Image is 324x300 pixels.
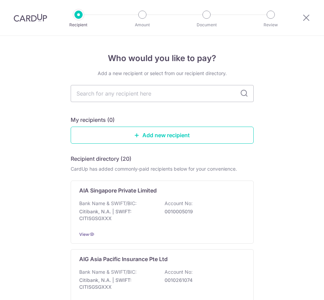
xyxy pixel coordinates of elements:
[71,166,254,172] div: CardUp has added commonly-paid recipients below for your convenience.
[71,116,115,124] h5: My recipients (0)
[252,22,290,28] p: Review
[71,155,131,163] h5: Recipient directory (20)
[71,127,254,144] a: Add new recipient
[71,85,254,102] input: Search for any recipient here
[79,186,157,195] p: AIA Singapore Private Limited
[165,200,193,207] p: Account No:
[79,255,168,263] p: AIG Asia Pacific Insurance Pte Ltd
[79,208,156,222] p: Citibank, N.A. | SWIFT: CITISGSGXXX
[79,200,137,207] p: Bank Name & SWIFT/BIC:
[14,14,47,22] img: CardUp
[123,22,161,28] p: Amount
[165,277,241,284] p: 0010261074
[79,232,89,237] a: View
[71,70,254,77] div: Add a new recipient or select from our recipient directory.
[165,208,241,215] p: 0010005019
[71,52,254,65] h4: Who would you like to pay?
[79,269,137,275] p: Bank Name & SWIFT/BIC:
[59,22,98,28] p: Recipient
[79,277,156,290] p: Citibank, N.A. | SWIFT: CITISGSGXXX
[187,22,226,28] p: Document
[165,269,193,275] p: Account No:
